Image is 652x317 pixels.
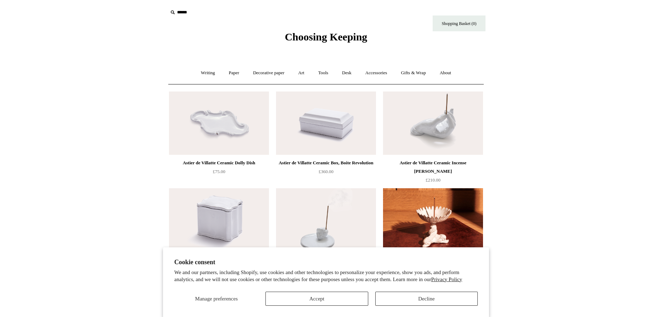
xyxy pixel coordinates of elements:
[395,64,432,82] a: Gifts & Wrap
[171,159,267,167] div: Astier de Villatte Ceramic Dolly Dish
[336,64,358,82] a: Desk
[285,37,367,42] a: Choosing Keeping
[383,188,483,252] a: Astier de Villatte Ceramic Incense Holder, Dauphin Astier de Villatte Ceramic Incense Holder, Dau...
[265,292,368,306] button: Accept
[169,159,269,188] a: Astier de Villatte Ceramic Dolly Dish £75.00
[292,64,311,82] a: Art
[375,292,478,306] button: Decline
[383,188,483,252] img: Astier de Villatte Ceramic Incense Holder, Dauphin
[169,91,269,155] a: Astier de Villatte Ceramic Dolly Dish Astier de Villatte Ceramic Dolly Dish
[426,177,440,183] span: £210.00
[276,188,376,252] img: Astier de Villatte Ceramic Incense Holder, Antoinette
[359,64,394,82] a: Accessories
[169,188,269,252] img: Astier de Villatte Ceramic Box, Boite Colbert
[278,159,374,167] div: Astier de Villatte Ceramic Box, Boite Revolution
[319,169,333,174] span: £360.00
[431,277,462,282] a: Privacy Policy
[195,64,221,82] a: Writing
[312,64,335,82] a: Tools
[169,91,269,155] img: Astier de Villatte Ceramic Dolly Dish
[276,188,376,252] a: Astier de Villatte Ceramic Incense Holder, Antoinette Astier de Villatte Ceramic Incense Holder, ...
[276,159,376,188] a: Astier de Villatte Ceramic Box, Boite Revolution £360.00
[433,64,458,82] a: About
[383,91,483,155] a: Astier de Villatte Ceramic Incense Holder, Serena Astier de Villatte Ceramic Incense Holder, Serena
[383,91,483,155] img: Astier de Villatte Ceramic Incense Holder, Serena
[174,259,478,266] h2: Cookie consent
[213,169,225,174] span: £75.00
[247,64,291,82] a: Decorative paper
[276,91,376,155] a: Astier de Villatte Ceramic Box, Boite Revolution Astier de Villatte Ceramic Box, Boite Revolution
[383,159,483,188] a: Astier de Villatte Ceramic Incense [PERSON_NAME] £210.00
[285,31,367,43] span: Choosing Keeping
[174,292,258,306] button: Manage preferences
[276,91,376,155] img: Astier de Villatte Ceramic Box, Boite Revolution
[195,296,238,302] span: Manage preferences
[433,15,485,31] a: Shopping Basket (0)
[169,188,269,252] a: Astier de Villatte Ceramic Box, Boite Colbert Astier de Villatte Ceramic Box, Boite Colbert
[174,269,478,283] p: We and our partners, including Shopify, use cookies and other technologies to personalize your ex...
[385,159,481,176] div: Astier de Villatte Ceramic Incense [PERSON_NAME]
[222,64,246,82] a: Paper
